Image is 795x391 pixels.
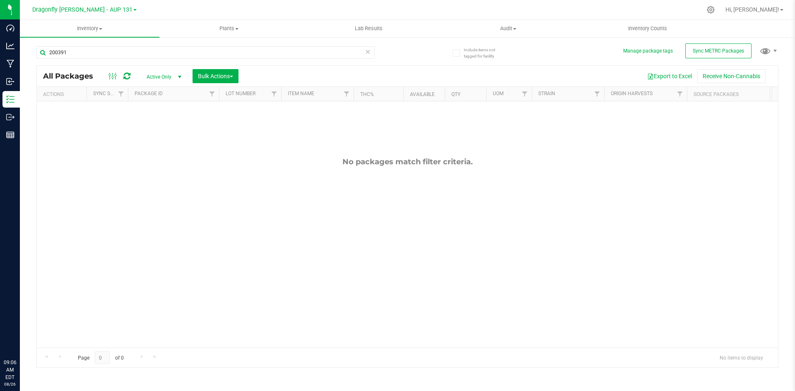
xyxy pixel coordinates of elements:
span: No items to display [713,351,770,364]
a: Item Name [288,91,314,96]
a: THC% [360,91,374,97]
span: Audit [439,25,578,32]
a: Filter [518,87,532,101]
inline-svg: Inventory [6,95,14,103]
span: Clear [365,46,371,57]
input: Search Package ID, Item Name, SKU, Lot or Part Number... [36,46,375,59]
span: Plants [160,25,299,32]
a: Available [410,91,435,97]
span: Hi, [PERSON_NAME]! [725,6,779,13]
button: Manage package tags [623,48,673,55]
p: 08/26 [4,381,16,387]
a: Origin Harvests [611,91,653,96]
button: Receive Non-Cannabis [697,69,766,83]
div: Actions [43,91,83,97]
span: Sync METRC Packages [693,48,744,54]
a: Filter [673,87,687,101]
inline-svg: Manufacturing [6,60,14,68]
span: Inventory [20,25,159,32]
span: Page of 0 [71,351,130,364]
th: Source Packages [687,87,770,101]
a: Strain [538,91,555,96]
inline-svg: Inbound [6,77,14,86]
a: Sync Status [93,91,125,96]
inline-svg: Outbound [6,113,14,121]
a: Filter [267,87,281,101]
span: All Packages [43,72,101,81]
a: Audit [438,20,578,37]
a: Filter [205,87,219,101]
a: Plants [159,20,299,37]
p: 09:06 AM EDT [4,359,16,381]
a: Package ID [135,91,163,96]
span: Dragonfly [PERSON_NAME] - AUP 131 [32,6,132,13]
a: Qty [451,91,460,97]
span: Include items not tagged for facility [464,47,505,59]
iframe: Resource center unread badge [24,324,34,333]
inline-svg: Analytics [6,42,14,50]
a: Filter [340,87,354,101]
a: Filter [590,87,604,101]
inline-svg: Dashboard [6,24,14,32]
div: No packages match filter criteria. [37,157,778,166]
button: Bulk Actions [193,69,238,83]
a: Lot Number [226,91,255,96]
a: Lab Results [299,20,438,37]
button: Export to Excel [642,69,697,83]
a: Filter [114,87,128,101]
a: Inventory Counts [578,20,718,37]
a: UOM [493,91,503,96]
inline-svg: Reports [6,131,14,139]
iframe: Resource center [8,325,33,350]
span: Inventory Counts [617,25,678,32]
span: Lab Results [344,25,394,32]
a: Inventory [20,20,159,37]
div: Manage settings [706,6,716,14]
button: Sync METRC Packages [685,43,752,58]
span: Bulk Actions [198,73,233,79]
